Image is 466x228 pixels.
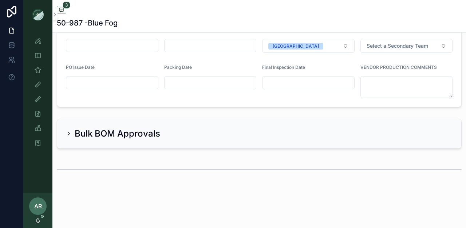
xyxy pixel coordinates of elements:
span: 3 [63,1,70,9]
span: PO Issue Date [66,64,95,70]
span: Select a Secondary Team [367,42,428,50]
span: Final Inspection Date [262,64,305,70]
button: 3 [57,6,66,15]
span: VENDOR PRODUCTION COMMENTS [360,64,437,70]
div: [GEOGRAPHIC_DATA] [273,43,319,50]
span: AR [34,202,42,211]
img: App logo [32,9,44,20]
button: Select Button [262,39,355,53]
h1: 50-987 -Blue Fog [57,18,118,28]
button: Select Button [360,39,453,53]
span: Packing Date [164,64,192,70]
div: scrollable content [23,29,52,159]
h2: Bulk BOM Approvals [75,128,160,139]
